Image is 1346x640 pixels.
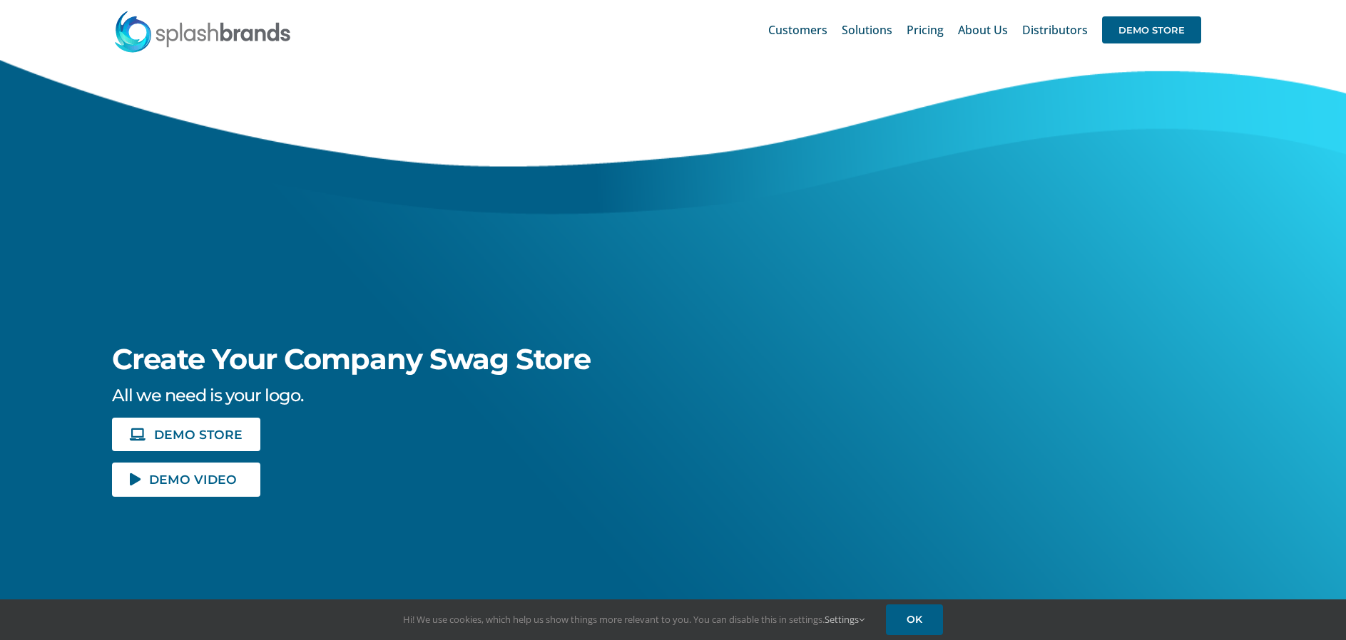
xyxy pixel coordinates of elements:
[958,24,1008,36] span: About Us
[907,7,944,53] a: Pricing
[768,7,827,53] a: Customers
[154,428,243,440] span: DEMO STORE
[403,613,865,626] span: Hi! We use cookies, which help us show things more relevant to you. You can disable this in setti...
[1022,24,1088,36] span: Distributors
[768,7,1201,53] nav: Main Menu
[1102,7,1201,53] a: DEMO STORE
[768,24,827,36] span: Customers
[112,385,303,406] span: All we need is your logo.
[825,613,865,626] a: Settings
[907,24,944,36] span: Pricing
[112,341,591,376] span: Create Your Company Swag Store
[149,473,237,485] span: DEMO VIDEO
[112,418,260,451] a: DEMO STORE
[1102,16,1201,43] span: DEMO STORE
[842,24,892,36] span: Solutions
[886,604,943,635] a: OK
[1022,7,1088,53] a: Distributors
[113,10,292,53] img: SplashBrands.com Logo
